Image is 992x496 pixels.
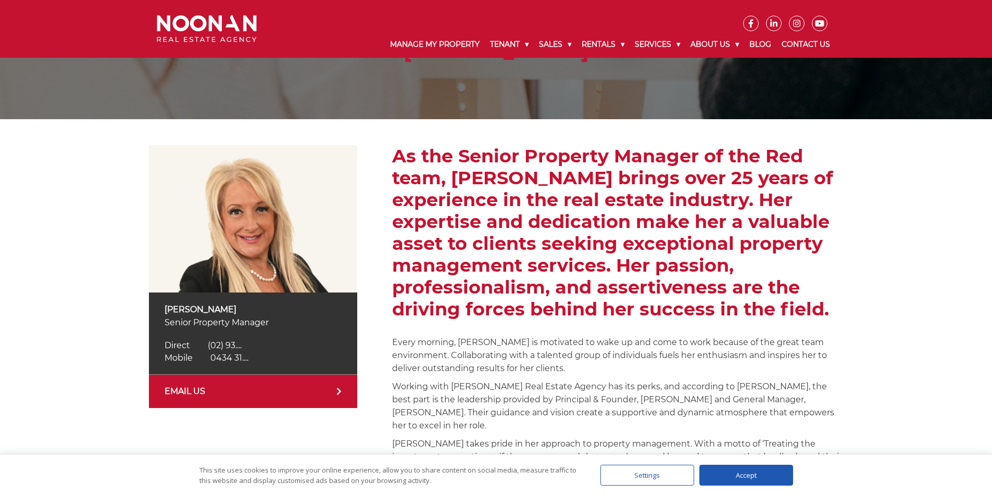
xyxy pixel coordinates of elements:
a: Blog [744,31,776,58]
a: Services [630,31,685,58]
p: [PERSON_NAME] takes pride in her approach to property management. With a motto of ‘Treating the i... [392,437,843,489]
a: Rentals [576,31,630,58]
div: Accept [699,465,793,486]
p: [PERSON_NAME] [165,303,342,316]
p: Working with [PERSON_NAME] Real Estate Agency has its perks, and according to [PERSON_NAME], the ... [392,380,843,432]
a: Sales [534,31,576,58]
a: Click to reveal phone number [165,340,242,350]
a: Tenant [485,31,534,58]
span: (02) 93.... [208,340,242,350]
p: Senior Property Manager [165,316,342,329]
a: Manage My Property [385,31,485,58]
span: Mobile [165,353,193,363]
a: EMAIL US [149,375,357,408]
a: About Us [685,31,744,58]
h2: As the Senior Property Manager of the Red team, [PERSON_NAME] brings over 25 years of experience ... [392,145,843,320]
img: Noonan Real Estate Agency [157,15,257,43]
a: Click to reveal phone number [165,353,248,363]
img: Anna Stratikopoulos [149,145,357,292]
span: Direct [165,340,190,350]
p: Every morning, [PERSON_NAME] is motivated to wake up and come to work because of the great team e... [392,336,843,375]
a: Contact Us [776,31,835,58]
div: This site uses cookies to improve your online experience, allow you to share content on social me... [199,465,580,486]
div: Settings [600,465,694,486]
span: 0434 31.... [210,353,248,363]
